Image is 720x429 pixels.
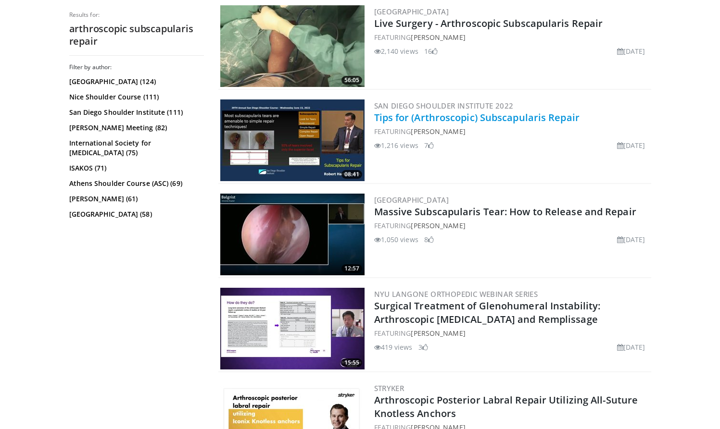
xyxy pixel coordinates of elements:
[374,299,601,326] a: Surgical Treatment of Glenohumeral Instability: Arthroscopic [MEDICAL_DATA] and Remplissage
[411,221,465,230] a: [PERSON_NAME]
[424,46,438,56] li: 16
[374,205,636,218] a: Massive Subscapularis Tear: How to Release and Repair
[69,108,202,117] a: San Diego Shoulder Institute (111)
[69,23,204,48] h2: arthroscopic subscapularis repair
[374,342,413,352] li: 419 views
[411,33,465,42] a: [PERSON_NAME]
[69,77,202,86] a: [GEOGRAPHIC_DATA] (124)
[341,76,362,85] span: 56:05
[69,92,202,102] a: Nice Shoulder Course (111)
[374,328,649,338] div: FEATURING
[220,99,365,181] img: 655a1c9d-93e1-4c66-a8e8-35174041dec6.300x170_q85_crop-smart_upscale.jpg
[220,194,365,275] a: 12:57
[374,46,418,56] li: 2,140 views
[374,234,418,245] li: 1,050 views
[69,209,202,219] a: [GEOGRAPHIC_DATA] (58)
[374,195,449,205] a: [GEOGRAPHIC_DATA]
[374,383,404,393] a: Stryker
[617,140,645,150] li: [DATE]
[374,289,538,299] a: NYU Langone Orthopedic Webinar Series
[374,101,514,110] a: San Diego Shoulder Institute 2022
[341,358,362,367] span: 15:55
[69,123,202,133] a: [PERSON_NAME] Meeting (82)
[374,393,638,420] a: Arthroscopic Posterior Labral Repair Utilizing All-Suture Knotless Anchors
[617,46,645,56] li: [DATE]
[220,288,365,369] img: 8fa34aa1-d3f5-4737-9bd1-db8677f7b0c2.300x170_q85_crop-smart_upscale.jpg
[69,194,202,204] a: [PERSON_NAME] (61)
[220,5,365,87] a: 56:05
[220,99,365,181] a: 08:41
[220,5,365,87] img: c01a0faa-45df-4c60-942e-d256fe37c732.300x170_q85_crop-smart_upscale.jpg
[418,342,428,352] li: 3
[69,63,204,71] h3: Filter by author:
[374,32,649,42] div: FEATURING
[374,17,603,30] a: Live Surgery - Arthroscopic Subscapularis Repair
[69,163,202,173] a: ISAKOS (71)
[220,194,365,275] img: 348d4786-1fa1-42fe-b1cd-4802e4805ef8.300x170_q85_crop-smart_upscale.jpg
[374,140,418,150] li: 1,216 views
[69,138,202,158] a: International Society for [MEDICAL_DATA] (75)
[411,127,465,136] a: [PERSON_NAME]
[341,264,362,273] span: 12:57
[374,7,449,16] a: [GEOGRAPHIC_DATA]
[220,288,365,369] a: 15:55
[411,329,465,338] a: [PERSON_NAME]
[617,234,645,245] li: [DATE]
[374,221,649,231] div: FEATURING
[424,140,434,150] li: 7
[374,111,580,124] a: Tips for (Arthroscopic) Subscapularis Repair
[69,179,202,188] a: Athens Shoulder Course (ASC) (69)
[341,170,362,179] span: 08:41
[424,234,434,245] li: 8
[617,342,645,352] li: [DATE]
[69,11,204,19] p: Results for:
[374,126,649,136] div: FEATURING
